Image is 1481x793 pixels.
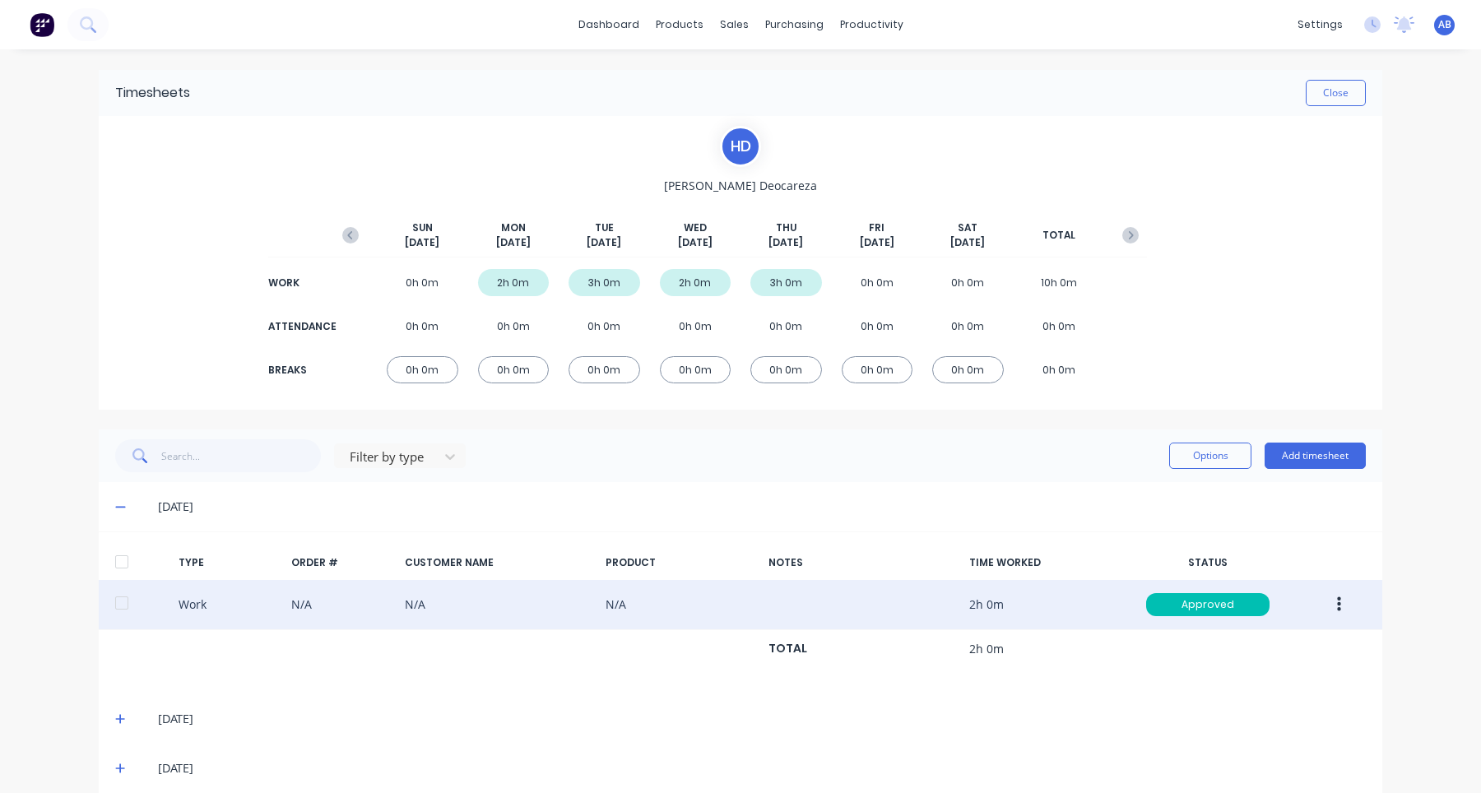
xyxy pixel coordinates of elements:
[1146,593,1270,616] div: Approved
[664,177,817,194] span: [PERSON_NAME] Deocareza
[1265,443,1366,469] button: Add timesheet
[950,235,985,250] span: [DATE]
[1024,269,1095,296] div: 10h 0m
[158,498,1366,516] div: [DATE]
[158,710,1366,728] div: [DATE]
[1169,443,1251,469] button: Options
[387,269,458,296] div: 0h 0m
[268,319,334,334] div: ATTENDANCE
[932,313,1004,340] div: 0h 0m
[832,12,912,37] div: productivity
[1289,12,1351,37] div: settings
[1024,356,1095,383] div: 0h 0m
[768,555,956,570] div: NOTES
[750,356,822,383] div: 0h 0m
[158,759,1366,777] div: [DATE]
[720,126,761,167] div: H D
[768,235,803,250] span: [DATE]
[969,555,1119,570] div: TIME WORKED
[750,269,822,296] div: 3h 0m
[958,220,977,235] span: SAT
[268,363,334,378] div: BREAKS
[678,235,713,250] span: [DATE]
[291,555,392,570] div: ORDER #
[842,269,913,296] div: 0h 0m
[478,356,550,383] div: 0h 0m
[387,356,458,383] div: 0h 0m
[501,220,526,235] span: MON
[750,313,822,340] div: 0h 0m
[712,12,757,37] div: sales
[757,12,832,37] div: purchasing
[1024,313,1095,340] div: 0h 0m
[595,220,614,235] span: TUE
[587,235,621,250] span: [DATE]
[776,220,796,235] span: THU
[405,235,439,250] span: [DATE]
[1306,80,1366,106] button: Close
[1133,555,1283,570] div: STATUS
[478,269,550,296] div: 2h 0m
[496,235,531,250] span: [DATE]
[660,269,731,296] div: 2h 0m
[569,269,640,296] div: 3h 0m
[660,356,731,383] div: 0h 0m
[842,356,913,383] div: 0h 0m
[842,313,913,340] div: 0h 0m
[606,555,755,570] div: PRODUCT
[570,12,648,37] a: dashboard
[115,83,190,103] div: Timesheets
[932,269,1004,296] div: 0h 0m
[268,276,334,290] div: WORK
[387,313,458,340] div: 0h 0m
[405,555,592,570] div: CUSTOMER NAME
[412,220,433,235] span: SUN
[179,555,279,570] div: TYPE
[869,220,884,235] span: FRI
[932,356,1004,383] div: 0h 0m
[478,313,550,340] div: 0h 0m
[860,235,894,250] span: [DATE]
[1438,17,1451,32] span: AB
[1042,228,1075,243] span: TOTAL
[648,12,712,37] div: products
[660,313,731,340] div: 0h 0m
[30,12,54,37] img: Factory
[569,313,640,340] div: 0h 0m
[161,439,322,472] input: Search...
[684,220,707,235] span: WED
[569,356,640,383] div: 0h 0m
